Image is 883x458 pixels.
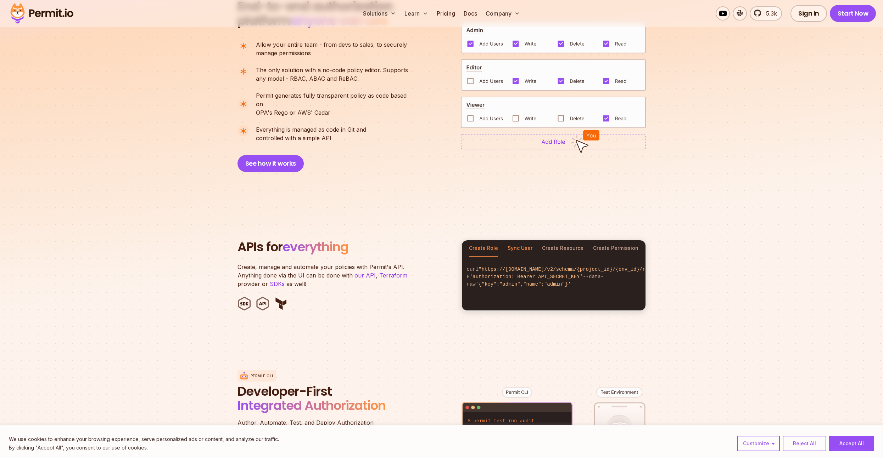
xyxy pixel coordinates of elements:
[762,9,777,18] span: 5.3k
[402,6,431,21] button: Learn
[379,272,407,279] a: Terraform
[256,91,414,117] p: OPA's Rego or AWS' Cedar
[461,6,480,21] a: Docs
[508,240,532,257] button: Sync User
[462,260,646,294] code: curl -H --data-raw
[790,5,827,22] a: Sign In
[354,272,376,279] a: our API
[830,5,876,22] a: Start Now
[237,396,386,414] span: Integrated Authorization
[593,240,638,257] button: Create Permission
[9,435,279,443] p: We use cookies to enhance your browsing experience, serve personalized ads or content, and analyz...
[476,281,571,287] span: '{"key":"admin","name":"admin"}'
[9,443,279,452] p: By clicking "Accept All", you consent to our use of cookies.
[251,373,273,379] p: Permit CLI
[750,6,782,21] a: 5.3k
[737,436,780,451] button: Customize
[783,436,826,451] button: Reject All
[237,240,453,254] h2: APIs for
[237,155,304,172] button: See how it works
[256,40,407,57] p: manage permissions
[283,238,348,256] span: everything
[434,6,458,21] a: Pricing
[237,418,408,435] p: Policies Directly from the Command Line
[542,240,583,257] button: Create Resource
[237,384,408,399] span: Developer-First
[470,274,583,280] span: 'authorization: Bearer API_SECRET_KEY'
[270,280,285,287] a: SDKs
[256,40,407,49] span: Allow your entire team - from devs to sales, to securely
[237,418,408,427] span: Author, Automate, Test, and Deploy Authorization
[256,91,414,108] span: Permit generates fully transparent policy as code based on
[483,6,523,21] button: Company
[469,240,498,257] button: Create Role
[7,1,77,25] img: Permit logo
[256,125,366,142] p: controlled with a simple API
[829,436,874,451] button: Accept All
[256,125,366,134] span: Everything is managed as code in Git and
[479,267,660,272] span: "https://[DOMAIN_NAME]/v2/schema/{project_id}/{env_id}/roles"
[256,66,408,74] span: The only solution with a no-code policy editor. Supports
[237,263,415,288] p: Create, manage and automate your policies with Permit's API. Anything done via the UI can be done...
[256,66,408,83] p: any model - RBAC, ABAC and ReBAC.
[360,6,399,21] button: Solutions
